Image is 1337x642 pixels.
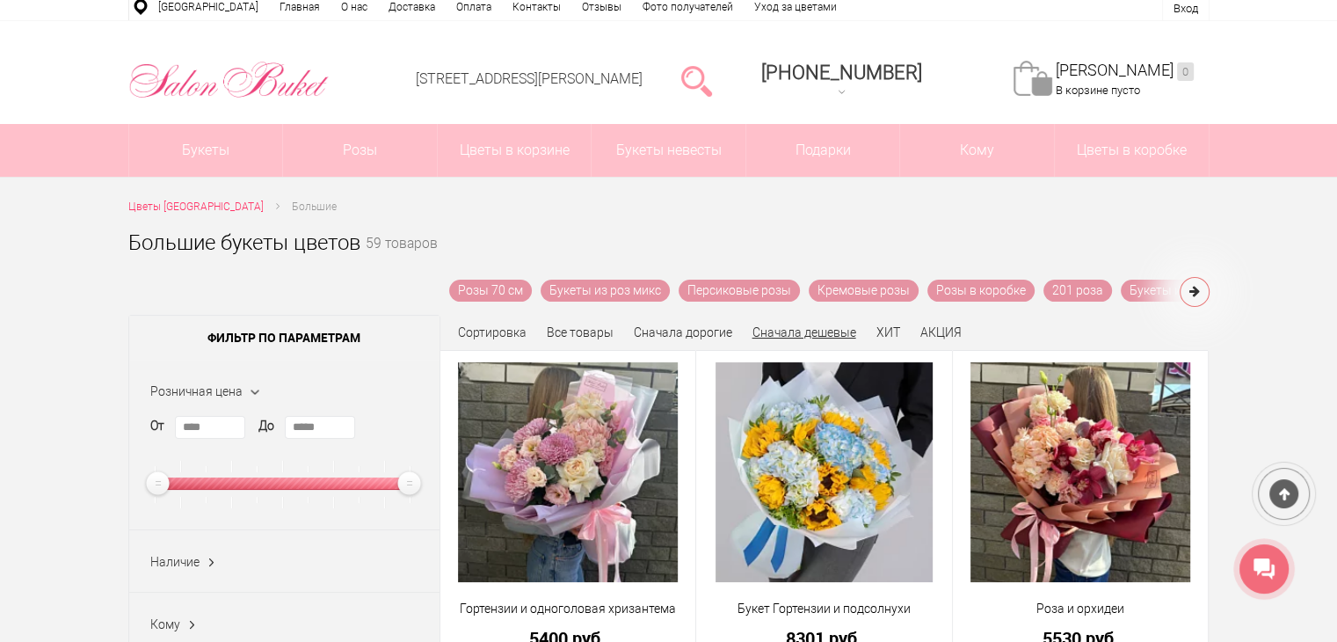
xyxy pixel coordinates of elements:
[366,237,438,280] small: 59 товаров
[128,57,330,103] img: Цветы Нижний Новгород
[541,280,670,302] a: Букеты из роз микс
[150,555,200,569] span: Наличие
[150,384,243,398] span: Розничная цена
[1177,62,1194,81] ins: 0
[283,124,437,177] a: Розы
[458,362,678,582] img: Гортензии и одноголовая хризантема
[1043,280,1112,302] a: 201 роза
[452,600,685,618] a: Гортензии и одноголовая хризантема
[708,600,941,618] a: Букет Гортензии и подсолнухи
[920,325,962,339] a: АКЦИЯ
[1056,61,1194,81] a: [PERSON_NAME]
[128,198,264,216] a: Цветы [GEOGRAPHIC_DATA]
[1121,280,1253,302] a: Букеты из 101 розы
[746,124,900,177] a: Подарки
[128,201,264,213] span: Цветы [GEOGRAPHIC_DATA]
[752,325,856,339] a: Сначала дешевые
[970,362,1190,582] img: Роза и орхидеи
[761,62,922,84] span: [PHONE_NUMBER]
[150,617,180,631] span: Кому
[129,316,440,360] span: Фильтр по параметрам
[964,600,1197,618] a: Роза и орхидеи
[128,227,360,259] h1: Большие букеты цветов
[1055,124,1209,177] a: Цветы в коробке
[751,55,933,106] a: [PHONE_NUMBER]
[1174,2,1198,15] a: Вход
[900,124,1054,177] span: Кому
[634,325,732,339] a: Сначала дорогие
[292,201,337,213] span: Большие
[716,362,934,582] img: Букет Гортензии и подсолнухи
[927,280,1035,302] a: Розы в коробке
[449,280,532,302] a: Розы 70 см
[416,70,643,87] a: [STREET_ADDRESS][PERSON_NAME]
[438,124,592,177] a: Цветы в корзине
[1056,84,1140,97] span: В корзине пусто
[679,280,800,302] a: Персиковые розы
[258,417,274,435] label: До
[809,280,919,302] a: Кремовые розы
[592,124,745,177] a: Букеты невесты
[458,325,527,339] span: Сортировка
[129,124,283,177] a: Букеты
[547,325,614,339] a: Все товары
[876,325,900,339] a: ХИТ
[150,417,164,435] label: От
